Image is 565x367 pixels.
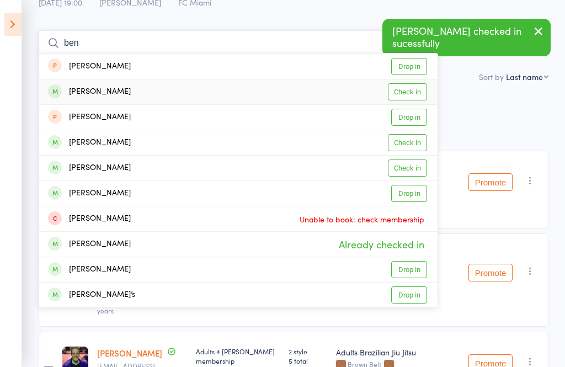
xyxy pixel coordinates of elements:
a: Drop in [391,109,427,126]
a: Drop in [391,261,427,278]
button: Promote [468,264,513,281]
div: [PERSON_NAME] [48,187,131,200]
div: [PERSON_NAME] [48,136,131,149]
div: Adults Brazilian Jiu Jitsu [336,347,460,358]
span: Already checked in [336,235,427,254]
a: Check in [388,134,427,151]
div: [PERSON_NAME] [48,162,131,174]
div: [PERSON_NAME] [48,111,131,124]
div: [PERSON_NAME] [48,238,131,251]
span: Unable to book: check membership [297,211,427,227]
span: 2 style [289,347,327,356]
div: [PERSON_NAME] [48,86,131,98]
a: Drop in [391,185,427,202]
div: [PERSON_NAME] [48,212,131,225]
div: [PERSON_NAME] [48,60,131,73]
label: Sort by [479,71,504,82]
div: Adults 4 [PERSON_NAME] membership [196,347,280,365]
div: [PERSON_NAME]’s [48,289,135,301]
a: [PERSON_NAME] [97,347,162,359]
button: Promote [468,173,513,191]
div: [PERSON_NAME] [48,263,131,276]
span: 5 total [289,356,327,365]
div: [PERSON_NAME] checked in sucessfully [382,19,551,56]
a: Drop in [391,58,427,75]
input: Search by name [39,30,438,56]
div: Last name [506,71,543,82]
a: Drop in [391,286,427,304]
a: Check in [388,159,427,177]
a: Check in [388,83,427,100]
